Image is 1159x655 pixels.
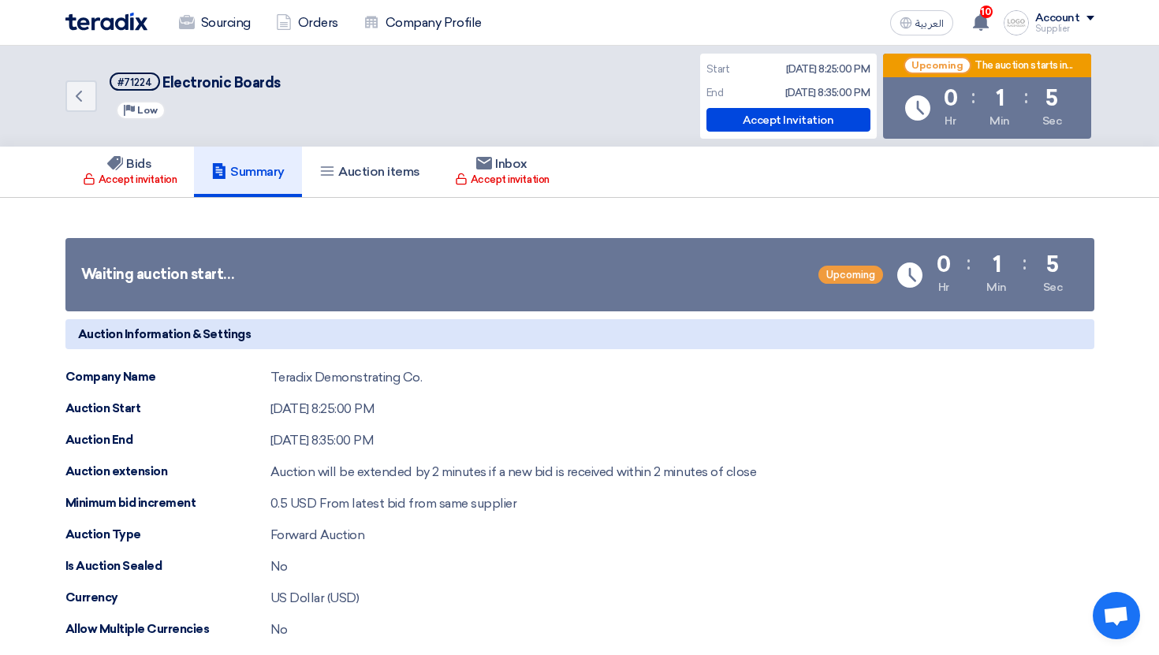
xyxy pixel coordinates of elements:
[706,61,730,77] div: Start
[270,620,288,639] div: No
[945,113,956,129] div: Hr
[270,496,288,511] span: 0.5
[65,319,1094,349] h5: Auction Information & Settings
[938,279,949,296] div: Hr
[290,496,317,511] span: USD
[971,83,975,111] div: :
[263,6,351,40] a: Orders
[351,6,494,40] a: Company Profile
[1045,87,1058,110] div: 5
[65,463,270,481] div: Auction extension
[65,557,270,575] div: Is Auction Sealed
[1004,10,1029,35] img: logoPlaceholder_1755177967591.jpg
[110,73,281,92] h5: Electronic Boards
[455,172,550,188] div: Accept invitation
[65,431,270,449] div: Auction End
[65,494,270,512] div: Minimum bid increment
[162,74,281,91] span: Electronic Boards
[989,113,1010,129] div: Min
[980,6,993,18] span: 10
[65,589,270,607] div: Currency
[107,156,151,172] h5: Bids
[975,59,1072,73] div: The auction starts in...
[65,368,270,386] div: Company Name
[785,85,870,101] div: [DATE] 8:35:00 PM
[319,164,420,180] h5: Auction items
[166,6,263,40] a: Sourcing
[65,147,195,197] a: Bids Accept invitation
[706,108,870,132] div: Accept Invitation
[1035,24,1094,33] div: Supplier
[944,87,958,110] div: 0
[270,589,360,608] div: US Dollar (USD)
[967,249,971,277] div: :
[1023,249,1027,277] div: :
[1024,83,1028,111] div: :
[993,254,1001,276] div: 1
[438,147,567,197] a: Inbox Accept invitation
[270,431,375,450] div: [DATE] 8:35:00 PM
[706,85,724,101] div: End
[1093,592,1140,639] a: Open chat
[986,279,1007,296] div: Min
[270,368,423,387] div: Teradix Demonstrating Co.
[270,557,288,576] div: No
[83,172,177,188] div: Accept invitation
[890,10,953,35] button: العربية
[904,57,971,74] span: Upcoming
[270,400,375,419] div: [DATE] 8:25:00 PM
[996,87,1004,110] div: 1
[319,496,517,511] span: From latest bid from same supplier
[270,463,757,482] div: Auction will be extended by 2 minutes if a new bid is received within 2 minutes of close
[270,526,365,545] div: Forward Auction
[1043,279,1063,296] div: Sec
[81,264,235,285] div: Waiting auction start…
[65,400,270,418] div: Auction Start
[65,13,147,31] img: Teradix logo
[1035,12,1080,25] div: Account
[137,105,158,116] span: Low
[302,147,438,197] a: Auction items
[915,18,944,29] span: العربية
[117,77,152,87] div: #71224
[211,164,285,180] h5: Summary
[1042,113,1062,129] div: Sec
[1046,254,1059,276] div: 5
[194,147,302,197] a: Summary
[65,620,270,638] div: Allow Multiple Currencies
[937,254,951,276] div: 0
[786,61,870,77] div: [DATE] 8:25:00 PM
[476,156,527,172] h5: Inbox
[818,266,883,284] span: Upcoming
[65,526,270,544] div: Auction Type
